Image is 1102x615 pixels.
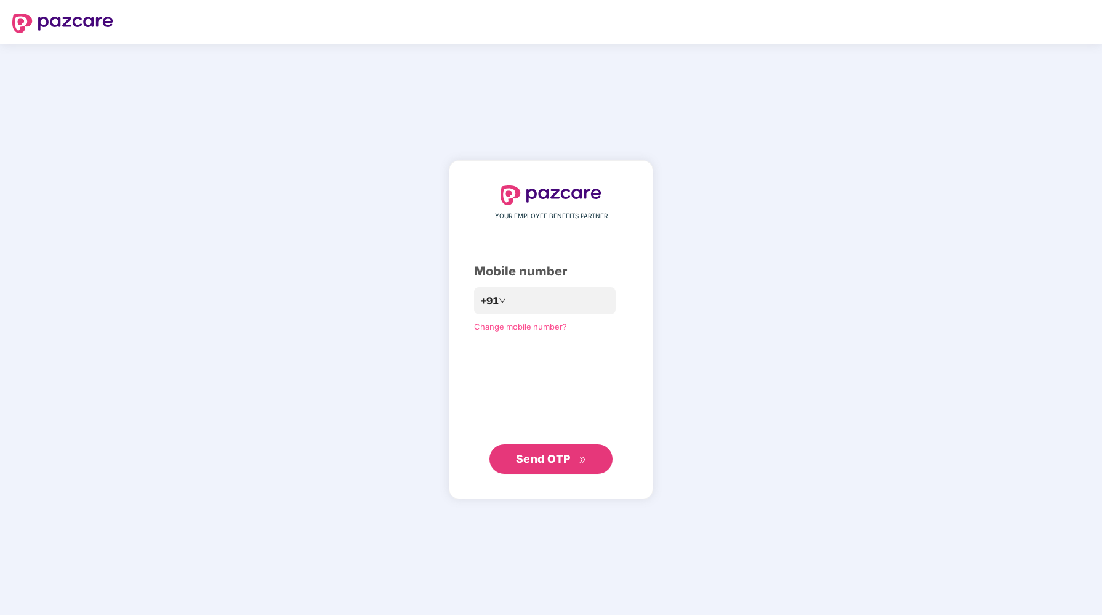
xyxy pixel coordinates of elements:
span: YOUR EMPLOYEE BENEFITS PARTNER [495,211,608,221]
span: +91 [480,293,499,309]
a: Change mobile number? [474,322,567,332]
div: Mobile number [474,262,628,281]
span: down [499,297,506,304]
img: logo [12,14,113,33]
img: logo [501,185,601,205]
span: double-right [579,456,587,464]
span: Send OTP [516,452,571,465]
button: Send OTPdouble-right [489,444,613,474]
